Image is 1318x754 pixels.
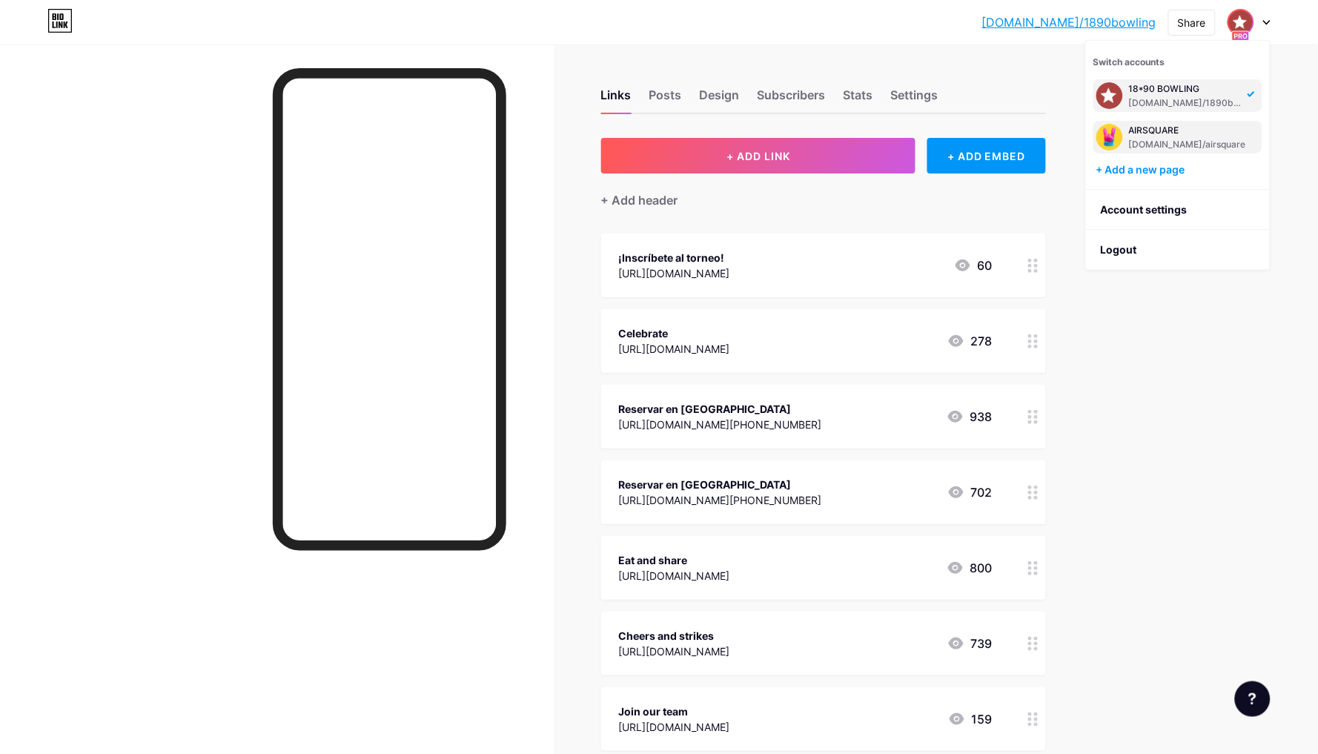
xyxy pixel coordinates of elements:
[619,492,822,508] div: [URL][DOMAIN_NAME][PHONE_NUMBER]
[1129,125,1246,136] div: AIRSQUARE
[1178,15,1206,30] div: Share
[619,417,822,432] div: [URL][DOMAIN_NAME][PHONE_NUMBER]
[982,13,1156,31] a: [DOMAIN_NAME]/1890bowling
[954,257,993,274] div: 60
[758,86,826,113] div: Subscribers
[726,150,790,162] span: + ADD LINK
[1096,124,1123,151] img: 1890bowling
[1229,10,1253,34] img: 1890bowling
[619,341,730,357] div: [URL][DOMAIN_NAME]
[700,86,740,113] div: Design
[947,483,993,501] div: 702
[1129,97,1243,109] div: [DOMAIN_NAME]/1890bowling
[601,191,678,209] div: + Add header
[619,325,730,341] div: Celebrate
[947,332,993,350] div: 278
[1093,56,1165,67] span: Switch accounts
[649,86,682,113] div: Posts
[1096,162,1262,177] div: + Add a new page
[619,401,822,417] div: Reservar en [GEOGRAPHIC_DATA]
[619,552,730,568] div: Eat and share
[1129,83,1243,95] div: 18*90 BOWLING
[1129,139,1246,151] div: [DOMAIN_NAME]/airsquare
[619,704,730,719] div: Join our team
[619,250,730,265] div: ¡Inscríbete al torneo!
[619,265,730,281] div: [URL][DOMAIN_NAME]
[1096,82,1123,109] img: 1890bowling
[601,86,632,113] div: Links
[619,628,730,644] div: Cheers and strikes
[601,138,916,173] button: + ADD LINK
[844,86,873,113] div: Stats
[619,644,730,659] div: [URL][DOMAIN_NAME]
[1086,190,1270,230] a: Account settings
[1086,230,1270,270] li: Logout
[947,635,993,652] div: 739
[619,477,822,492] div: Reservar en [GEOGRAPHIC_DATA]
[891,86,938,113] div: Settings
[948,710,993,728] div: 159
[927,138,1045,173] div: + ADD EMBED
[947,559,993,577] div: 800
[619,719,730,735] div: [URL][DOMAIN_NAME]
[619,568,730,583] div: [URL][DOMAIN_NAME]
[947,408,993,426] div: 938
